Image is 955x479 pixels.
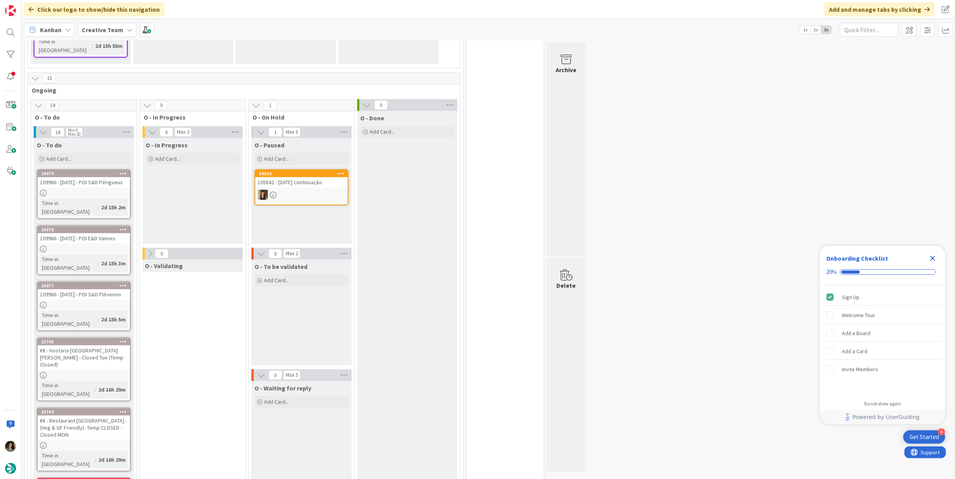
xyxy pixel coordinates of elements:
div: 20% [826,269,837,276]
div: Time in [GEOGRAPHIC_DATA] [40,451,95,468]
div: 24077 [38,282,130,289]
div: Checklist progress: 20% [826,269,939,276]
span: 14 [51,127,64,137]
div: 23745 [38,338,130,345]
div: 24079 [38,170,130,177]
div: Checklist Container [820,246,945,424]
span: O - Done [360,114,384,122]
span: Add Card... [264,155,289,162]
img: avatar [5,463,16,474]
span: Support [16,1,36,11]
span: 1 [264,101,277,110]
span: 3x [821,26,832,34]
div: €€ - Restaurant [GEOGRAPHIC_DATA] - (Veg & GF Friendly)- Temp CLOSED - Closed MON [38,415,130,440]
span: Add Card... [46,155,71,162]
div: 2d 16h 29m [96,455,128,464]
span: Add Card... [155,155,180,162]
div: 24020105842 - [DATE] continuação [255,170,348,187]
div: Min 0 [68,128,78,132]
div: 109966 - [DATE] - POI E&D Vannes [38,233,130,243]
div: 24020 [255,170,348,177]
div: Sign Up [842,292,859,302]
div: Add a Card is incomplete. [823,343,942,360]
div: 109966 - [DATE] - POI S&D Plévenon [38,289,130,299]
div: 105842 - [DATE] continuação [255,177,348,187]
span: O - Waiting for reply [255,384,311,392]
div: Get Started [910,433,939,441]
span: : [98,203,99,212]
div: 23745 [41,339,130,345]
div: 24079 [41,171,130,176]
div: Max 2 [286,252,298,256]
span: 14 [46,101,59,110]
div: 109966 - [DATE] - POI S&D Périgueux [38,177,130,187]
div: Time in [GEOGRAPHIC_DATA] [40,311,98,328]
span: 2x [811,26,821,34]
div: Footer [820,410,945,424]
span: O - To do [35,113,127,121]
div: Welcome Tour is incomplete. [823,307,942,324]
div: Add a Board is incomplete. [823,325,942,342]
div: 2d 15h 5m [99,315,128,324]
div: Max 5 [286,130,298,134]
div: Max 5 [286,373,298,377]
div: Do not show again [864,401,901,407]
div: Close Checklist [926,252,939,265]
span: : [98,259,99,268]
div: Add a Card [842,347,867,356]
span: 1 [269,127,282,137]
div: 4 [938,428,945,435]
span: O - To do [37,141,62,149]
div: Onboarding Checklist [826,254,888,263]
span: 0 [155,249,168,258]
span: O - On Hold [253,113,345,121]
div: Click our logo to show/hide this navigation [24,2,164,16]
div: Add a Board [842,328,870,338]
img: SP [258,190,268,200]
div: Sign Up is complete. [823,288,942,306]
div: Max 3 [177,130,189,134]
span: Add Card... [264,398,289,405]
div: €€ - Hostaria [GEOGRAPHIC_DATA][PERSON_NAME] - Closed Tue (Temp Closed) [38,345,130,370]
span: O - Validating [145,262,183,270]
div: 2d 15h 55m [93,42,125,50]
div: 24079109966 - [DATE] - POI S&D Périgueux [38,170,130,187]
div: Time in [GEOGRAPHIC_DATA] [40,255,98,272]
input: Quick Filter... [840,23,899,37]
span: Add Card... [370,128,395,135]
span: 0 [160,127,173,137]
div: 24078 [38,226,130,233]
div: Delete [557,281,576,290]
div: 23744€€ - Restaurant [GEOGRAPHIC_DATA] - (Veg & GF Friendly)- Temp CLOSED - Closed MON [38,408,130,440]
div: Max 20 [68,132,80,136]
div: SP [255,190,348,200]
a: Powered by UserGuiding [824,410,941,424]
span: 0 [155,101,168,110]
div: Time in [GEOGRAPHIC_DATA] [40,381,95,398]
div: 24078 [41,227,130,232]
div: Checklist items [820,285,945,396]
div: 23744 [41,409,130,415]
div: 2d 15h 2m [99,203,128,212]
span: 0 [374,100,388,110]
span: : [95,455,96,464]
div: Invite Members [842,365,878,374]
div: Time in [GEOGRAPHIC_DATA] [40,199,98,216]
div: 24020 [259,171,348,176]
div: Add and manage tabs by clicking [824,2,935,16]
span: Add Card... [264,277,289,284]
span: : [95,385,96,394]
div: Time in [GEOGRAPHIC_DATA] [37,37,92,54]
div: 24077109966 - [DATE] - POI S&D Plévenon [38,282,130,299]
span: Ongoing [32,86,450,94]
span: O - In Progress [146,141,188,149]
div: 2d 15h 3m [99,259,128,268]
span: 0 [269,249,282,258]
div: Open Get Started checklist, remaining modules: 4 [903,430,945,444]
div: Invite Members is incomplete. [823,361,942,378]
span: 15 [43,74,56,83]
div: 23745€€ - Hostaria [GEOGRAPHIC_DATA][PERSON_NAME] - Closed Tue (Temp Closed) [38,338,130,370]
span: : [92,42,93,50]
span: Kanban [40,25,61,34]
span: Powered by UserGuiding [852,412,920,422]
